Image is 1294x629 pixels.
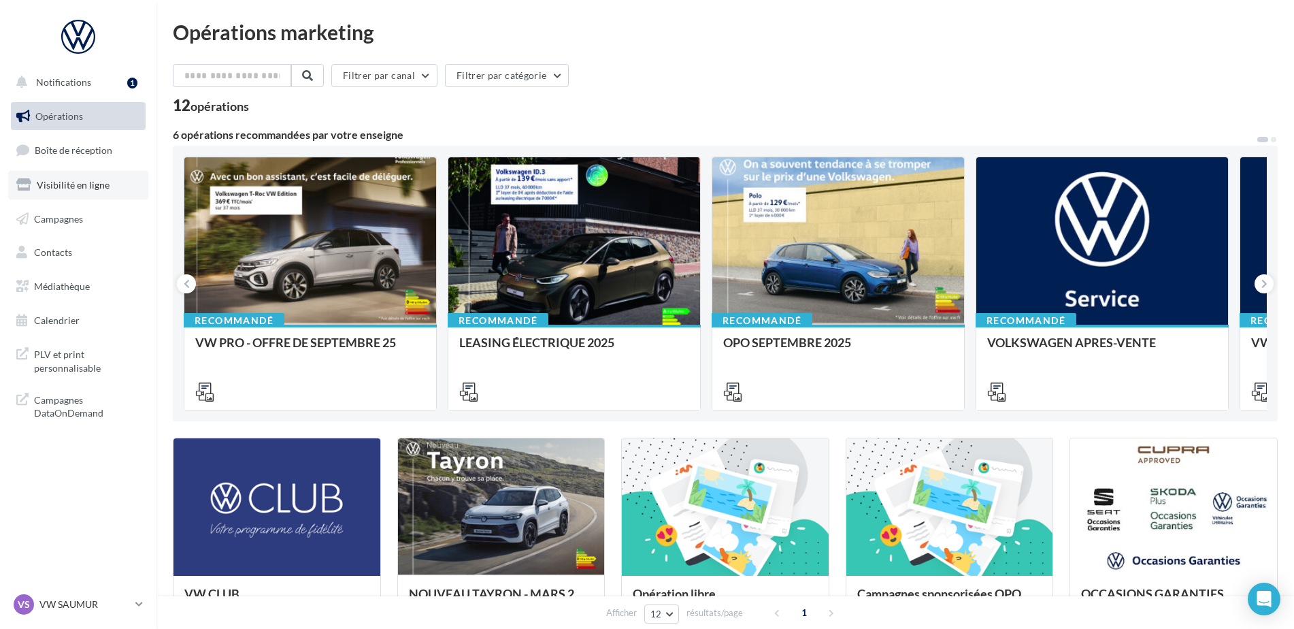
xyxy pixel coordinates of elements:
div: Recommandé [448,313,548,328]
button: Filtrer par canal [331,64,437,87]
button: 12 [644,604,679,624]
a: Visibilité en ligne [8,171,148,199]
a: PLV et print personnalisable [8,340,148,380]
div: VOLKSWAGEN APRES-VENTE [987,336,1217,363]
a: Calendrier [8,306,148,335]
div: NOUVEAU TAYRON - MARS 2025 [409,587,594,614]
span: Afficher [606,607,637,619]
span: PLV et print personnalisable [34,345,140,374]
div: Recommandé [184,313,284,328]
span: Campagnes [34,212,83,224]
div: 6 opérations recommandées par votre enseigne [173,129,1256,140]
a: Campagnes DataOnDemand [8,385,148,425]
p: VW SAUMUR [39,598,130,611]
a: Opérations [8,102,148,131]
div: Campagnes sponsorisées OPO [857,587,1042,614]
span: 1 [793,602,815,624]
span: Opérations [35,110,83,122]
span: Contacts [34,246,72,258]
a: Campagnes [8,205,148,233]
span: Campagnes DataOnDemand [34,391,140,420]
div: 12 [173,98,249,113]
a: Contacts [8,238,148,267]
span: Calendrier [34,314,80,326]
div: OCCASIONS GARANTIES [1081,587,1266,614]
div: Opération libre [633,587,818,614]
a: VS VW SAUMUR [11,592,146,617]
div: Recommandé [976,313,1076,328]
div: VW PRO - OFFRE DE SEPTEMBRE 25 [195,336,425,363]
div: Recommandé [712,313,812,328]
a: Médiathèque [8,272,148,301]
div: Open Intercom Messenger [1248,583,1280,615]
button: Filtrer par catégorie [445,64,569,87]
span: VS [18,598,30,611]
span: Boîte de réception [35,144,112,156]
span: résultats/page [686,607,743,619]
span: Notifications [36,76,91,88]
span: 12 [650,609,662,619]
div: VW CLUB [184,587,369,614]
a: Boîte de réception [8,135,148,165]
button: Notifications 1 [8,68,143,97]
div: OPO SEPTEMBRE 2025 [723,336,953,363]
span: Visibilité en ligne [37,179,110,191]
div: opérations [190,100,249,112]
div: 1 [127,78,137,88]
div: Opérations marketing [173,22,1278,42]
div: LEASING ÉLECTRIQUE 2025 [459,336,689,363]
span: Médiathèque [34,280,90,292]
